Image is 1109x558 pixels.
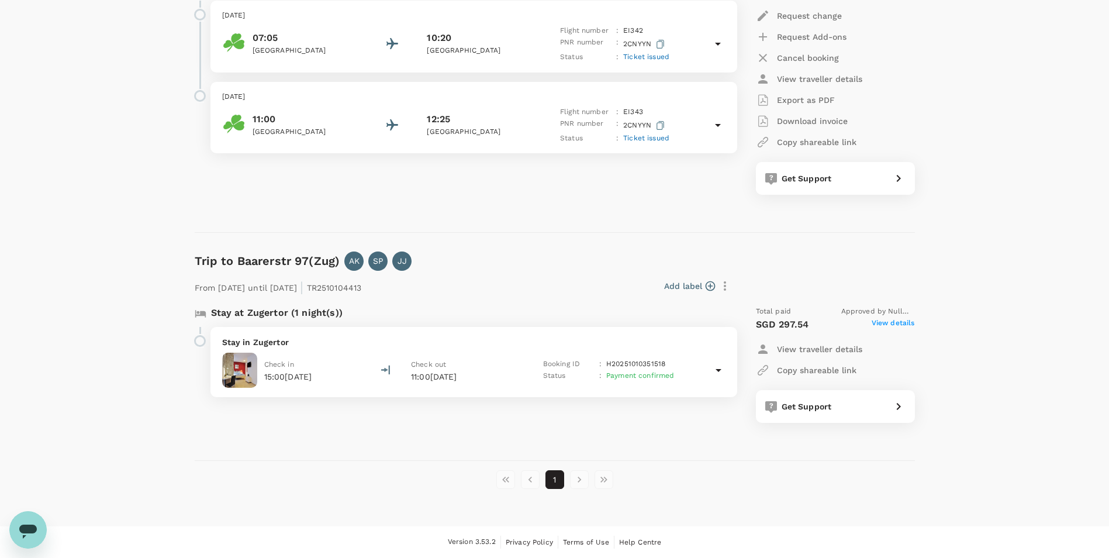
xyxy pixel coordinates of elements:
button: Copy shareable link [756,132,856,153]
p: [GEOGRAPHIC_DATA] [427,45,532,57]
p: : [616,118,619,133]
p: Status [560,51,611,63]
button: View traveller details [756,339,862,360]
span: Privacy Policy [506,538,553,546]
p: SP [373,255,384,267]
button: Add label [664,280,715,292]
p: From [DATE] until [DATE] TR2510104413 [195,275,362,297]
p: Request Add-ons [777,31,847,43]
p: 11:00[DATE] [411,371,522,383]
p: Flight number [560,25,611,37]
button: Copy shareable link [756,360,856,381]
nav: pagination navigation [493,470,616,489]
p: H20251010351518 [606,359,665,370]
p: PNR number [560,37,611,51]
span: Version 3.53.2 [448,536,496,548]
a: Terms of Use [563,536,609,549]
p: Copy shareable link [777,136,856,148]
button: Download invoice [756,111,848,132]
img: Aer Lingus [222,31,246,54]
span: Payment confirmed [606,371,675,380]
button: Cancel booking [756,47,839,68]
button: Request change [756,5,842,26]
p: Stay at Zugertor (1 night(s)) [211,306,343,320]
img: Aer Lingus [222,112,246,136]
p: JJ [398,255,407,267]
p: [DATE] [222,91,725,103]
p: 2CNYYN [623,118,667,133]
button: View traveller details [756,68,862,89]
a: Privacy Policy [506,536,553,549]
p: Flight number [560,106,611,118]
span: Ticket issued [623,53,669,61]
p: Copy shareable link [777,364,856,376]
p: View traveller details [777,343,862,355]
span: Approved by [841,306,915,318]
p: PNR number [560,118,611,133]
p: Status [560,133,611,144]
p: Download invoice [777,115,848,127]
p: [GEOGRAPHIC_DATA] [253,126,358,138]
a: Help Centre [619,536,662,549]
span: | [300,279,303,295]
p: Export as PDF [777,94,835,106]
p: 11:00 [253,112,358,126]
img: Zugertor [222,353,257,388]
p: : [616,106,619,118]
p: [DATE] [222,10,725,22]
p: 07:05 [253,31,358,45]
p: : [599,359,602,370]
p: Request change [777,10,842,22]
p: AK [349,255,360,267]
span: Terms of Use [563,538,609,546]
p: Status [543,370,595,382]
span: Help Centre [619,538,662,546]
span: Total paid [756,306,792,318]
p: [GEOGRAPHIC_DATA] [427,126,532,138]
p: 12:25 [427,112,450,126]
span: Get Support [782,174,832,183]
p: [GEOGRAPHIC_DATA] [253,45,358,57]
button: Request Add-ons [756,26,847,47]
p: : [616,37,619,51]
p: Booking ID [543,359,595,370]
p: View traveller details [777,73,862,85]
p: : [616,25,619,37]
iframe: Button to launch messaging window [9,511,47,549]
p: : [616,51,619,63]
span: Check in [264,360,294,368]
p: : [599,370,602,382]
span: View details [872,318,915,332]
span: Ticket issued [623,134,669,142]
p: EI 342 [623,25,643,37]
p: 10:20 [427,31,451,45]
h6: Trip to Baarerstr 97(Zug) [195,252,340,270]
button: page 1 [545,470,564,489]
p: 15:00[DATE] [264,371,312,383]
span: Check out [411,360,446,368]
p: SGD 297.54 [756,318,809,332]
p: EI 343 [623,106,643,118]
p: 2CNYYN [623,37,667,51]
p: : [616,133,619,144]
p: Cancel booking [777,52,839,64]
span: Get Support [782,402,832,411]
p: Stay in Zugertor [222,336,725,348]
button: Export as PDF [756,89,835,111]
